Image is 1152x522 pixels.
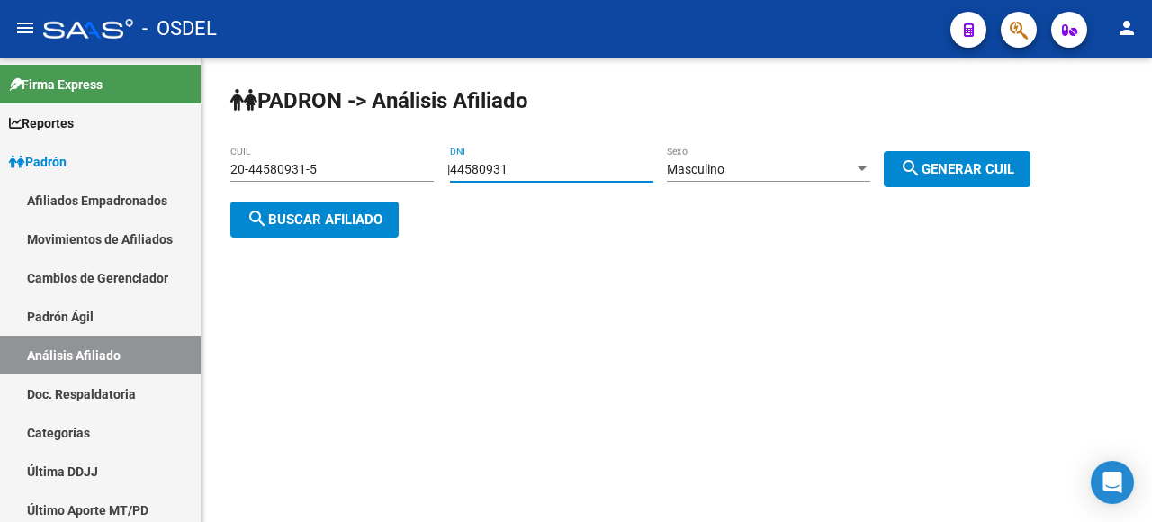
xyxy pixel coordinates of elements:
strong: PADRON -> Análisis Afiliado [230,88,528,113]
span: Firma Express [9,75,103,94]
button: Buscar afiliado [230,202,399,238]
mat-icon: person [1116,17,1138,39]
span: Generar CUIL [900,161,1014,177]
mat-icon: search [247,208,268,229]
mat-icon: menu [14,17,36,39]
button: Generar CUIL [884,151,1030,187]
mat-icon: search [900,157,922,179]
div: | [447,162,1044,176]
span: - OSDEL [142,9,217,49]
span: Padrón [9,152,67,172]
span: Buscar afiliado [247,211,382,228]
span: Masculino [667,162,724,176]
div: Open Intercom Messenger [1091,461,1134,504]
span: Reportes [9,113,74,133]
